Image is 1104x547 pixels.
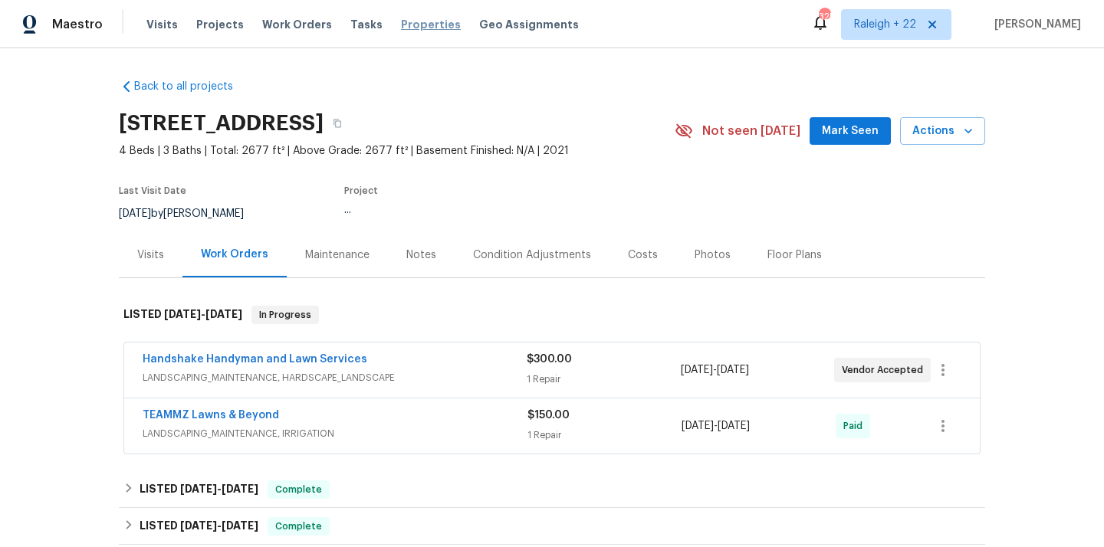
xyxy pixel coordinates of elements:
[119,116,324,131] h2: [STREET_ADDRESS]
[140,480,258,499] h6: LISTED
[119,79,266,94] a: Back to all projects
[628,247,658,263] div: Costs
[140,517,258,536] h6: LISTED
[527,354,572,365] span: $300.00
[180,520,217,531] span: [DATE]
[52,17,103,32] span: Maestro
[527,427,682,443] div: 1 Repair
[912,122,973,141] span: Actions
[681,365,713,375] span: [DATE]
[479,17,579,32] span: Geo Assignments
[344,205,639,215] div: ...
[180,483,258,494] span: -
[822,122,879,141] span: Mark Seen
[350,19,383,30] span: Tasks
[406,247,436,263] div: Notes
[119,290,985,339] div: LISTED [DATE]-[DATE]In Progress
[473,247,591,263] div: Condition Adjustments
[143,410,279,421] a: TEAMMZ Lawns & Beyond
[324,110,351,137] button: Copy Address
[695,247,731,263] div: Photos
[269,519,328,534] span: Complete
[205,309,242,319] span: [DATE]
[119,143,675,159] span: 4 Beds | 3 Baths | Total: 2677 ft² | Above Grade: 2677 ft² | Basement Finished: N/A | 2021
[180,520,258,531] span: -
[682,421,714,431] span: [DATE]
[164,309,201,319] span: [DATE]
[988,17,1081,32] span: [PERSON_NAME]
[143,354,367,365] a: Handshake Handyman and Lawn Services
[222,483,258,494] span: [DATE]
[810,117,891,146] button: Mark Seen
[123,306,242,324] h6: LISTED
[819,9,830,25] div: 325
[119,471,985,508] div: LISTED [DATE]-[DATE]Complete
[164,309,242,319] span: -
[718,421,750,431] span: [DATE]
[702,123,800,139] span: Not seen [DATE]
[143,370,527,385] span: LANDSCAPING_MAINTENANCE, HARDSCAPE_LANDSCAPE
[269,482,328,497] span: Complete
[201,247,268,262] div: Work Orders
[854,17,916,32] span: Raleigh + 22
[119,205,262,223] div: by [PERSON_NAME]
[767,247,822,263] div: Floor Plans
[681,362,749,378] span: -
[401,17,461,32] span: Properties
[146,17,178,32] span: Visits
[527,372,680,387] div: 1 Repair
[180,483,217,494] span: [DATE]
[305,247,370,263] div: Maintenance
[119,208,151,219] span: [DATE]
[900,117,985,146] button: Actions
[843,418,869,434] span: Paid
[196,17,244,32] span: Projects
[344,186,378,195] span: Project
[262,17,332,32] span: Work Orders
[143,426,527,441] span: LANDSCAPING_MAINTENANCE, IRRIGATION
[222,520,258,531] span: [DATE]
[119,186,186,195] span: Last Visit Date
[119,508,985,545] div: LISTED [DATE]-[DATE]Complete
[682,418,750,434] span: -
[842,362,929,378] span: Vendor Accepted
[527,410,570,421] span: $150.00
[253,307,317,323] span: In Progress
[717,365,749,375] span: [DATE]
[137,247,164,263] div: Visits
